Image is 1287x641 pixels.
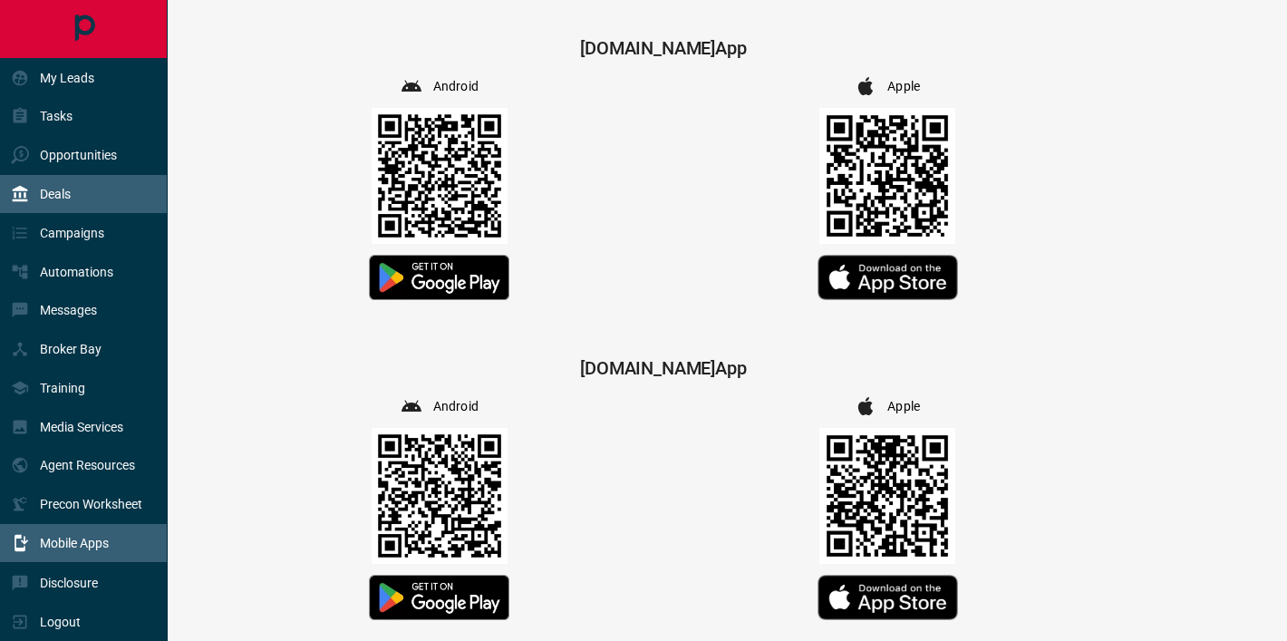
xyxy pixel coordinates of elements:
[819,428,955,564] img: QR Code for Apple
[372,108,508,244] img: QR Code for Android
[433,397,479,416] p: Android
[887,77,920,96] p: Apple
[369,575,509,620] img: download app on google play
[819,108,955,244] img: QR Code for Apple
[369,255,509,300] img: download app on google play
[580,357,746,379] h2: [DOMAIN_NAME] App
[372,428,508,564] img: QR Code for Android
[818,255,958,300] img: download app on iOS
[580,37,746,59] h2: [DOMAIN_NAME] App
[887,397,920,416] p: Apple
[818,575,958,620] img: download app on iOS
[433,77,479,96] p: Android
